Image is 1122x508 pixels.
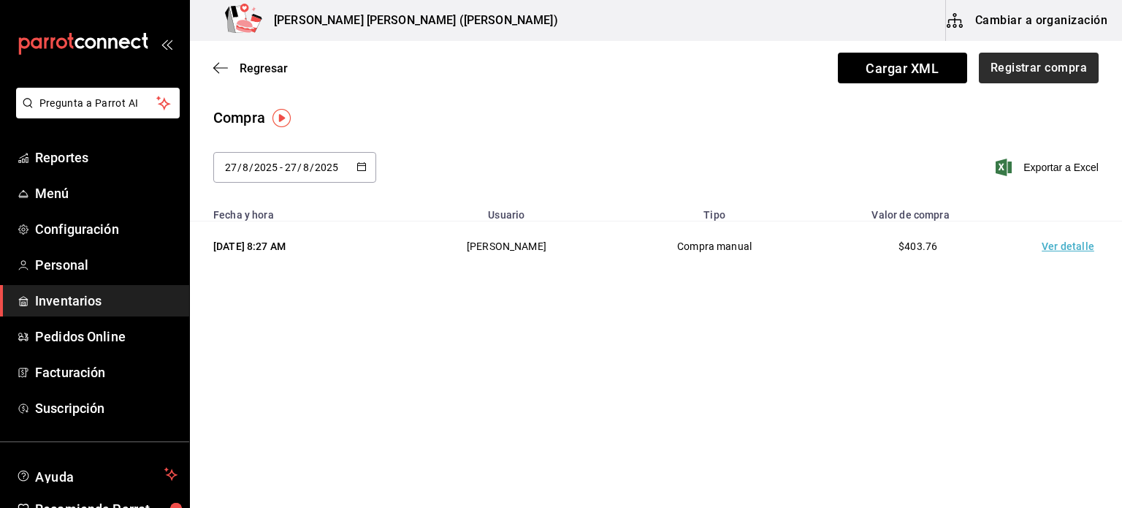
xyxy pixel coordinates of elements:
span: $403.76 [898,240,937,252]
span: Pregunta a Parrot AI [39,96,157,111]
span: / [249,162,253,173]
span: Personal [35,255,178,275]
span: Inventarios [35,291,178,311]
button: Exportar a Excel [999,159,1099,176]
div: [DATE] 8:27 AM [213,239,383,254]
span: Reportes [35,148,178,167]
h3: [PERSON_NAME] [PERSON_NAME] ([PERSON_NAME]) [262,12,558,29]
button: open_drawer_menu [161,38,172,50]
div: Compra [213,107,265,129]
button: Regresar [213,61,288,75]
th: Valor de compra [816,200,1020,221]
th: Tipo [613,200,816,221]
input: Month [302,162,310,173]
td: Compra manual [613,221,816,272]
th: Fecha y hora [190,200,400,221]
span: Configuración [35,219,178,239]
input: Month [242,162,249,173]
span: Pedidos Online [35,327,178,346]
span: Suscripción [35,398,178,418]
span: Menú [35,183,178,203]
button: Pregunta a Parrot AI [16,88,180,118]
span: Regresar [240,61,288,75]
span: Cargar XML [838,53,967,83]
span: - [280,162,283,173]
button: Registrar compra [979,53,1099,83]
span: Ayuda [35,466,159,483]
input: Day [284,162,297,173]
input: Year [253,162,278,173]
span: / [237,162,242,173]
a: Pregunta a Parrot AI [10,106,180,121]
td: [PERSON_NAME] [400,221,613,272]
td: Ver detalle [1020,221,1122,272]
img: Tooltip marker [272,109,291,127]
span: / [297,162,302,173]
input: Day [224,162,237,173]
span: / [310,162,314,173]
input: Year [314,162,339,173]
th: Usuario [400,200,613,221]
span: Facturación [35,363,178,382]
